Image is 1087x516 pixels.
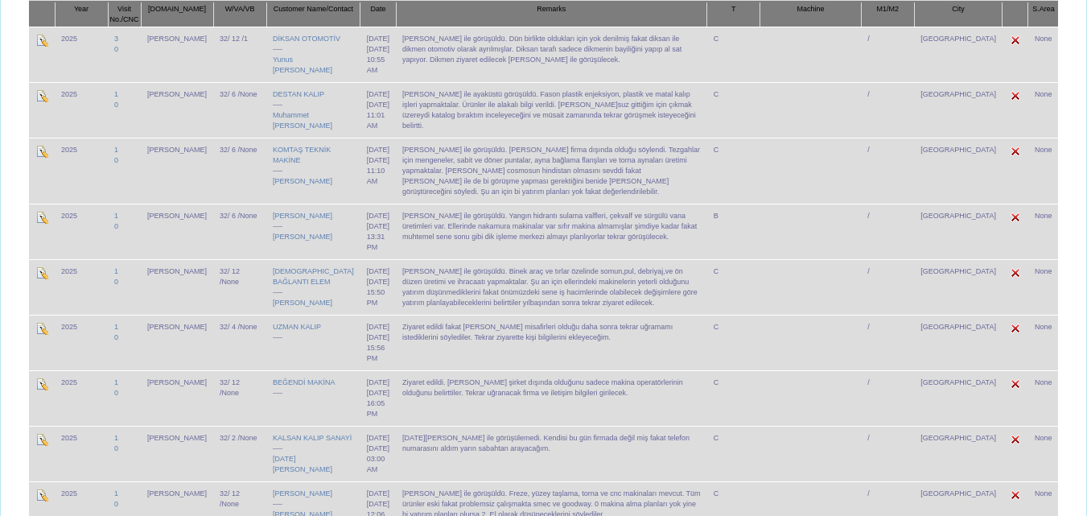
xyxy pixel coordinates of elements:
[213,426,266,481] td: 32/ 2 /None
[141,204,213,259] td: [PERSON_NAME]
[114,500,118,508] a: 0
[1009,322,1022,335] img: Edit
[55,138,108,204] td: 2025
[273,323,321,331] a: UZMAN KALIP
[273,111,332,130] a: Muhammet [PERSON_NAME]
[35,322,48,335] img: Edit
[707,370,760,426] td: C
[367,444,389,475] div: [DATE] 03:00 AM
[1028,204,1059,259] td: None
[1009,89,1022,102] img: Edit
[1028,27,1059,82] td: None
[396,426,707,481] td: [DATE][PERSON_NAME] ile görüşülemedi. Kendisi bu gün firmada değil miş fakat telefon numarasını a...
[367,277,389,308] div: [DATE] 15:50 PM
[141,370,213,426] td: [PERSON_NAME]
[114,323,118,331] a: 1
[1009,266,1022,279] img: Edit
[861,204,914,259] td: /
[914,2,1003,27] th: City
[141,315,213,370] td: [PERSON_NAME]
[55,426,108,481] td: 2025
[914,370,1003,426] td: [GEOGRAPHIC_DATA]
[1009,211,1022,224] img: Edit
[396,370,707,426] td: Ziyaret edildi. [PERSON_NAME] şirket dışında olduğunu sadece makina operatörlerinin olduğunu beli...
[35,89,48,102] img: Edit
[35,433,48,446] img: Edit
[213,138,266,204] td: 32/ 6 /None
[108,2,141,27] th: Visit No./CNC
[914,27,1003,82] td: [GEOGRAPHIC_DATA]
[861,315,914,370] td: /
[266,259,360,315] td: ----
[114,45,118,53] a: 0
[1028,426,1059,481] td: None
[396,259,707,315] td: [PERSON_NAME] ile görüşüldü. Binek araç ve tırlar özelinde somun,pul, debriyaj,ve ön düzen üretim...
[141,82,213,138] td: [PERSON_NAME]
[707,315,760,370] td: C
[114,212,118,220] a: 1
[114,101,118,109] a: 0
[55,82,108,138] td: 2025
[114,267,118,275] a: 1
[213,2,266,27] th: W/VA/VB
[273,233,332,241] a: [PERSON_NAME]
[114,333,118,341] a: 0
[861,27,914,82] td: /
[266,426,360,481] td: ----
[114,434,118,442] a: 1
[914,426,1003,481] td: [GEOGRAPHIC_DATA]
[360,426,396,481] td: [DATE]
[35,145,48,158] img: Edit
[213,315,266,370] td: 32/ 4 /None
[914,259,1003,315] td: [GEOGRAPHIC_DATA]
[273,90,324,98] a: DESTAN KALIP
[360,138,396,204] td: [DATE]
[861,426,914,481] td: /
[114,444,118,452] a: 0
[861,138,914,204] td: /
[114,146,118,154] a: 1
[266,82,360,138] td: ----
[266,370,360,426] td: ----
[1028,138,1059,204] td: None
[914,204,1003,259] td: [GEOGRAPHIC_DATA]
[114,489,118,497] a: 1
[1009,433,1022,446] img: Edit
[396,138,707,204] td: [PERSON_NAME] ile görüşüldü. [PERSON_NAME] firma dışında olduğu söylendi. Tezgahlar için mengenel...
[360,259,396,315] td: [DATE]
[707,138,760,204] td: C
[141,138,213,204] td: [PERSON_NAME]
[273,489,332,497] a: [PERSON_NAME]
[861,82,914,138] td: /
[367,155,389,187] div: [DATE] 11:10 AM
[360,27,396,82] td: [DATE]
[55,204,108,259] td: 2025
[707,259,760,315] td: C
[273,177,332,185] a: [PERSON_NAME]
[1028,2,1059,27] th: S.Area
[213,259,266,315] td: 32/ 12 /None
[360,2,396,27] th: Date
[266,2,360,27] th: Customer Name/Contact
[114,389,118,397] a: 0
[1009,378,1022,390] img: Edit
[273,455,332,473] a: [DATE][PERSON_NAME]
[367,44,389,76] div: [DATE] 10:55 AM
[114,378,118,386] a: 1
[35,489,48,502] img: Edit
[360,82,396,138] td: [DATE]
[213,204,266,259] td: 32/ 6 /None
[55,370,108,426] td: 2025
[141,426,213,481] td: [PERSON_NAME]
[1028,259,1059,315] td: None
[55,315,108,370] td: 2025
[367,221,389,253] div: [DATE] 13:31 PM
[273,35,340,43] a: DİKSAN OTOMOTİV
[861,370,914,426] td: /
[367,332,389,364] div: [DATE] 15:56 PM
[266,204,360,259] td: ----
[1009,34,1022,47] img: Edit
[707,2,760,27] th: T
[213,82,266,138] td: 32/ 6 /None
[360,370,396,426] td: [DATE]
